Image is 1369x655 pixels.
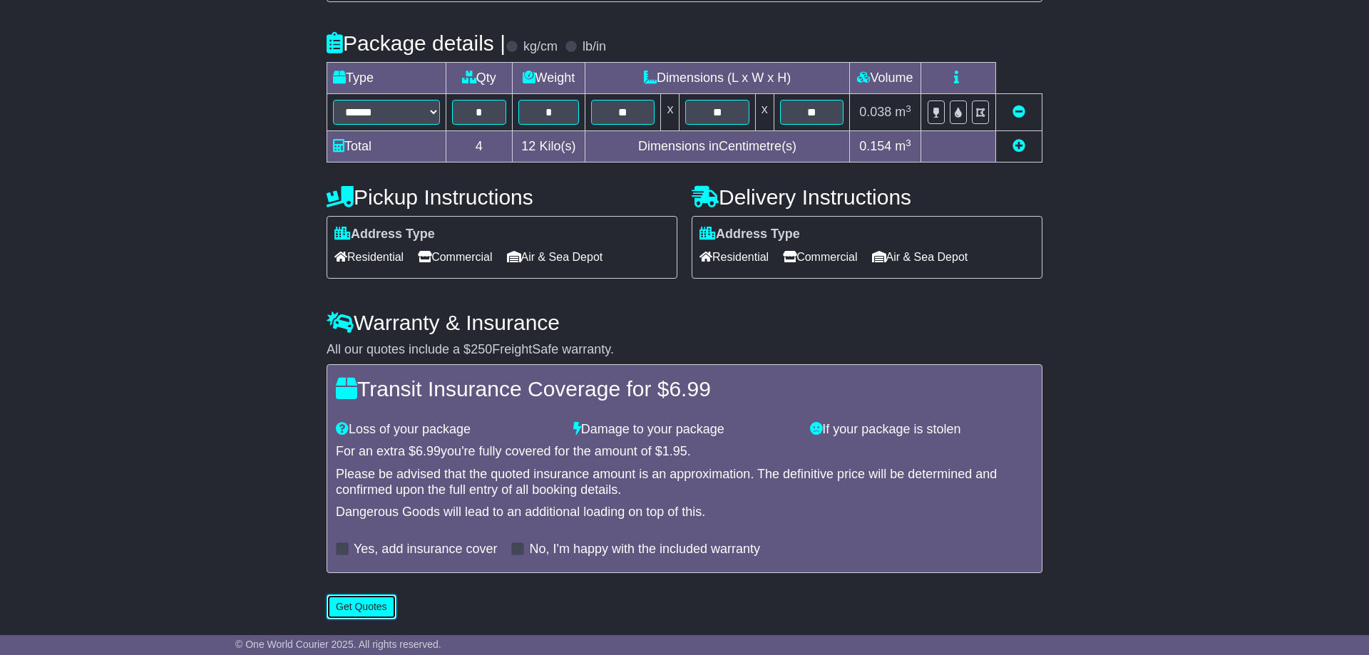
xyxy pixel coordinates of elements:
[336,505,1033,520] div: Dangerous Goods will lead to an additional loading on top of this.
[354,542,497,557] label: Yes, add insurance cover
[585,63,850,94] td: Dimensions (L x W x H)
[906,138,911,148] sup: 3
[327,342,1042,358] div: All our quotes include a $ FreightSafe warranty.
[803,422,1040,438] div: If your package is stolen
[585,131,850,163] td: Dimensions in Centimetre(s)
[512,131,585,163] td: Kilo(s)
[471,342,492,356] span: 250
[692,185,1042,209] h4: Delivery Instructions
[334,227,435,242] label: Address Type
[906,103,911,114] sup: 3
[416,444,441,458] span: 6.99
[859,139,891,153] span: 0.154
[583,39,606,55] label: lb/in
[699,227,800,242] label: Address Type
[523,39,558,55] label: kg/cm
[329,422,566,438] div: Loss of your package
[327,31,506,55] h4: Package details |
[336,377,1033,401] h4: Transit Insurance Coverage for $
[336,444,1033,460] div: For an extra $ you're fully covered for the amount of $ .
[235,639,441,650] span: © One World Courier 2025. All rights reserved.
[669,377,710,401] span: 6.99
[895,139,911,153] span: m
[529,542,760,557] label: No, I'm happy with the included warranty
[521,139,535,153] span: 12
[895,105,911,119] span: m
[327,185,677,209] h4: Pickup Instructions
[661,94,680,131] td: x
[662,444,687,458] span: 1.95
[872,246,968,268] span: Air & Sea Depot
[512,63,585,94] td: Weight
[1012,105,1025,119] a: Remove this item
[446,63,513,94] td: Qty
[336,467,1033,497] div: Please be advised that the quoted insurance amount is an approximation. The definitive price will...
[334,246,404,268] span: Residential
[418,246,492,268] span: Commercial
[446,131,513,163] td: 4
[859,105,891,119] span: 0.038
[327,594,396,619] button: Get Quotes
[783,246,857,268] span: Commercial
[849,63,921,94] td: Volume
[699,246,769,268] span: Residential
[507,246,603,268] span: Air & Sea Depot
[1012,139,1025,153] a: Add new item
[327,311,1042,334] h4: Warranty & Insurance
[327,63,446,94] td: Type
[327,131,446,163] td: Total
[566,422,804,438] div: Damage to your package
[755,94,774,131] td: x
